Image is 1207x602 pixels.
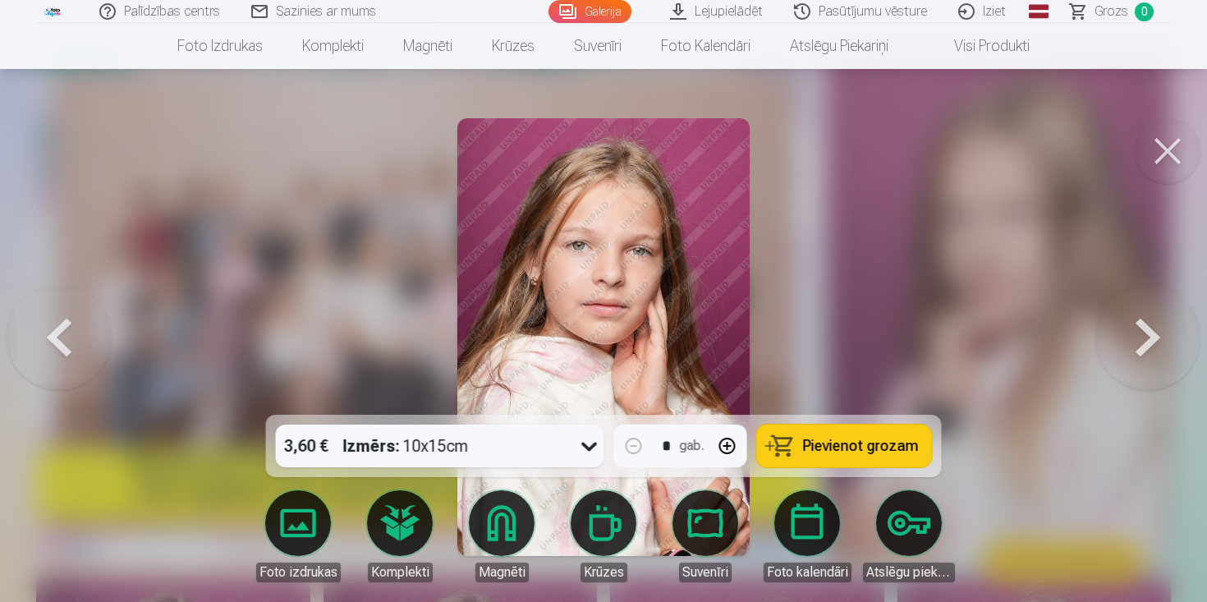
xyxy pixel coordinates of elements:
[680,436,704,456] div: gab.
[770,23,908,69] a: Atslēgu piekariņi
[581,563,627,582] div: Krūzes
[554,23,641,69] a: Suvenīri
[757,425,932,467] button: Pievienot grozam
[764,563,851,582] div: Foto kalendāri
[368,563,433,582] div: Komplekti
[641,23,770,69] a: Foto kalendāri
[276,425,337,467] div: 3,60 €
[472,23,554,69] a: Krūzes
[256,563,341,582] div: Foto izdrukas
[252,490,344,582] a: Foto izdrukas
[908,23,1049,69] a: Visi produkti
[558,490,649,582] a: Krūzes
[456,490,548,582] a: Magnēti
[343,425,469,467] div: 10x15cm
[383,23,472,69] a: Magnēti
[863,490,955,582] a: Atslēgu piekariņi
[863,563,955,582] div: Atslēgu piekariņi
[803,439,919,453] span: Pievienot grozam
[282,23,383,69] a: Komplekti
[1135,2,1154,21] span: 0
[475,563,529,582] div: Magnēti
[343,434,400,457] strong: Izmērs :
[659,490,751,582] a: Suvenīri
[761,490,853,582] a: Foto kalendāri
[354,490,446,582] a: Komplekti
[44,7,62,16] img: /fa1
[158,23,282,69] a: Foto izdrukas
[1095,2,1128,21] span: Grozs
[679,563,732,582] div: Suvenīri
